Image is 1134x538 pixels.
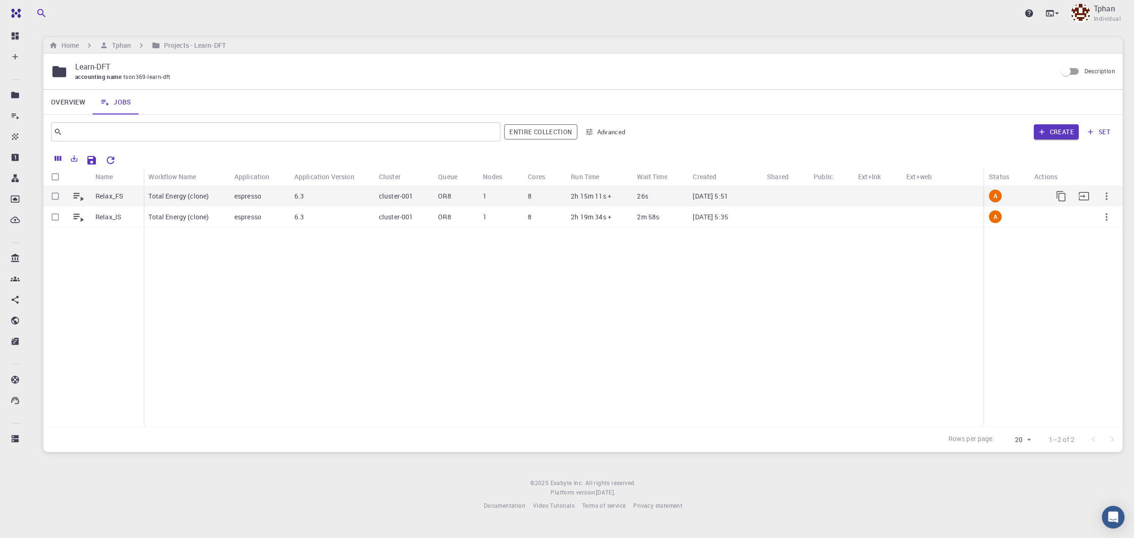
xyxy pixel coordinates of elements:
h6: Tphan [108,40,131,51]
div: Public [814,167,833,186]
span: Platform version [550,488,595,497]
p: OR8 [438,212,451,222]
button: Advanced [581,124,630,139]
p: cluster-001 [379,191,413,201]
div: Public [809,167,853,186]
button: Columns [50,151,66,166]
span: [DATE] . [596,488,616,496]
p: espresso [234,212,261,222]
div: active [989,190,1002,202]
p: 6.3 [294,212,304,222]
div: Wait Time [637,167,667,186]
img: logo [8,9,21,18]
p: 8 [528,191,532,201]
span: A [990,192,1001,200]
div: Workflow Name [148,167,196,186]
span: Description [1084,67,1115,75]
p: 1 [483,212,487,222]
a: [DATE]. [596,488,616,497]
p: Learn-DFT [75,61,1049,72]
p: 8 [528,212,532,222]
div: Ext+web [902,167,953,186]
p: Rows per page: [948,434,995,445]
div: Shared [762,167,809,186]
div: Ext+web [906,167,932,186]
span: © 2025 [530,478,550,488]
div: Icon [67,167,91,186]
p: 1–2 of 2 [1049,435,1074,444]
div: Run Time [571,167,599,186]
button: Create [1034,124,1079,139]
div: Cores [528,167,545,186]
span: Documentation [484,502,525,509]
div: Actions [1034,167,1057,186]
button: Entire collection [504,124,577,139]
div: Cluster [379,167,401,186]
a: Documentation [484,501,525,511]
span: accounting name [75,73,123,80]
div: Nodes [483,167,502,186]
div: Application Version [290,167,374,186]
span: tson369-learn-dft [123,73,174,80]
div: Ext+lnk [858,167,881,186]
p: 26s [637,191,648,201]
span: Individual [1094,14,1121,24]
div: Actions [1030,167,1123,186]
div: Open Intercom Messenger [1102,506,1125,529]
p: 1 [483,191,487,201]
p: 6.3 [294,191,304,201]
div: Shared [767,167,789,186]
span: All rights reserved. [585,478,636,488]
span: Terms of service [582,502,626,509]
p: Tphan [1094,3,1115,14]
div: Nodes [478,167,523,186]
div: Name [91,167,144,186]
span: A [990,213,1001,221]
button: Move to set [1073,185,1095,208]
div: Queue [438,167,457,186]
h6: Projects - Learn-DFT [160,40,226,51]
button: Export [66,151,82,166]
a: Jobs [93,90,139,114]
h6: Home [58,40,79,51]
span: Filter throughout whole library including sets (folders) [504,124,577,139]
p: [DATE] 5:35 [693,212,728,222]
div: Ext+lnk [853,167,902,186]
div: Name [95,167,113,186]
div: Status [984,167,1030,186]
button: Save Explorer Settings [82,151,101,170]
button: Copy [1050,185,1073,208]
p: Relax_IS [95,212,121,222]
div: Run Time [566,167,632,186]
p: 2m 58s [637,212,659,222]
span: Privacy statement [633,502,682,509]
a: Privacy statement [633,501,682,511]
div: 20 [998,433,1034,447]
a: Overview [43,90,93,114]
button: set [1082,124,1115,139]
p: OR8 [438,191,451,201]
p: 2h 15m 11s + [571,191,611,201]
div: Created [688,167,762,186]
button: Reset Explorer Settings [101,151,120,170]
div: Wait Time [632,167,688,186]
a: Terms of service [582,501,626,511]
img: Tphan [1071,4,1090,23]
a: Video Tutorials [533,501,575,511]
p: 2h 19m 34s + [571,212,611,222]
div: Application [230,167,290,186]
p: Relax_FS [95,191,123,201]
div: Created [693,167,716,186]
nav: breadcrumb [47,40,228,51]
div: Application [234,167,270,186]
p: cluster-001 [379,212,413,222]
div: Application Version [294,167,354,186]
p: [DATE] 5:51 [693,191,728,201]
div: Cores [523,167,566,186]
div: Status [989,167,1009,186]
div: active [989,210,1002,223]
div: Cluster [374,167,433,186]
p: Total Energy (clone) [148,191,209,201]
p: espresso [234,191,261,201]
span: Exabyte Inc. [550,479,584,486]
